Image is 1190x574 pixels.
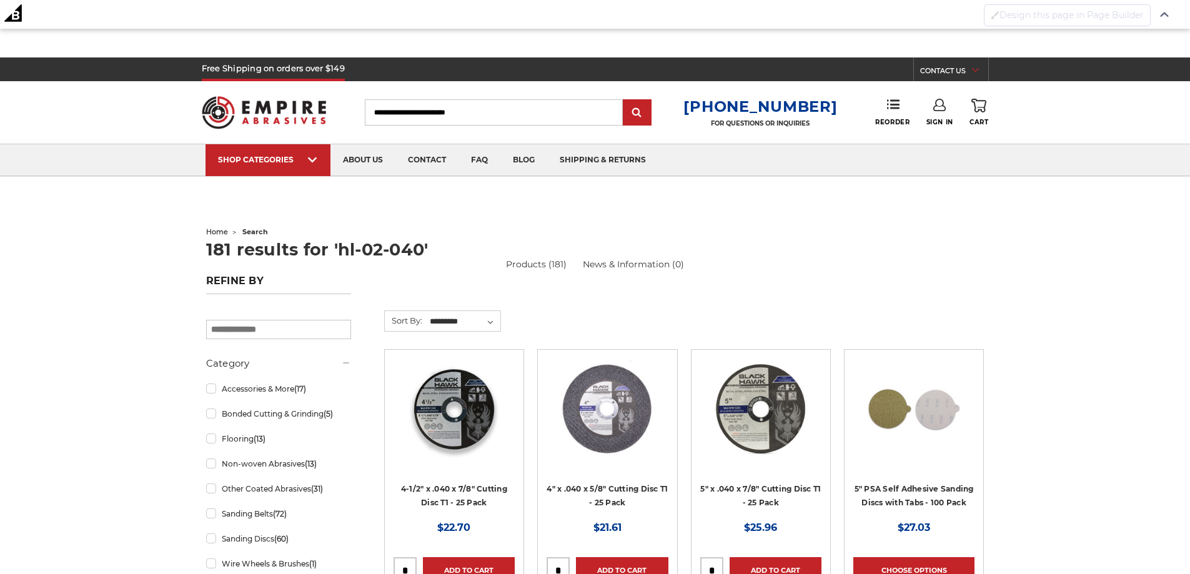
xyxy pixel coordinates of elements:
[411,396,497,421] a: Quick view
[206,356,351,371] h5: Category
[991,11,999,19] img: Disabled brush to Design this page in Page Builder
[218,155,318,164] div: SHOP CATEGORIES
[1160,12,1169,17] img: Close Admin Bar
[875,118,910,126] span: Reorder
[871,396,957,421] a: Quick view
[206,478,351,500] a: Other Coated Abrasives(31)
[437,522,470,533] span: $22.70
[273,509,287,518] span: (72)
[202,57,345,81] h5: Free Shipping on orders over $149
[583,258,684,271] a: News & Information (0)
[547,484,668,508] a: 4" x .040 x 5/8" Cutting Disc T1 - 25 Pack
[206,453,351,475] a: Non-woven Abrasives(13)
[206,403,351,425] a: Bonded Cutting & Grinding(5)
[711,359,811,458] img: Close-up of Black Hawk 5-inch thin cut-off disc for precision metalwork
[311,484,323,493] span: (31)
[206,241,984,258] h1: 181 results for 'hl-02-040'
[718,396,804,421] a: Quick view
[309,559,317,568] span: (1)
[969,99,988,126] a: Cart
[401,484,507,508] a: 4-1/2" x .040 x 7/8" Cutting Disc T1 - 25 Pack
[557,359,657,458] img: 4 inch cut off wheel for angle grinder
[855,484,974,508] a: 5" PSA Self Adhesive Sanding Discs with Tabs - 100 Pack
[547,144,658,176] a: shipping & returns
[984,4,1151,26] button: Disabled brush to Design this page in Page Builder Design this page in Page Builder
[206,503,351,525] a: Sanding Belts(72)
[864,359,964,458] img: 5 inch PSA Disc
[385,311,422,330] label: Sort By:
[926,118,953,126] span: Sign In
[330,144,395,176] a: about us
[999,9,1144,21] span: Design this page in Page Builder
[294,384,306,393] span: (17)
[254,434,265,443] span: (13)
[459,144,500,176] a: faq
[206,275,351,294] h5: Refine by
[875,99,910,126] a: Reorder
[202,88,327,137] img: Empire Abrasives
[206,528,351,550] a: Sanding Discs(60)
[428,312,500,331] select: Sort By:
[593,522,622,533] span: $21.61
[395,144,459,176] a: contact
[404,359,504,458] img: 4-1/2" super thin cut off wheel for fast metal cutting and minimal kerf
[700,484,821,508] a: 5" x .040 x 7/8" Cutting Disc T1 - 25 Pack
[744,522,777,533] span: $25.96
[700,359,821,480] a: Close-up of Black Hawk 5-inch thin cut-off disc for precision metalwork
[305,459,317,468] span: (13)
[242,227,268,236] span: search
[920,64,988,81] a: CONTACT US
[274,534,289,543] span: (60)
[564,396,650,421] a: Quick view
[683,97,837,116] a: [PHONE_NUMBER]
[898,522,930,533] span: $27.03
[206,428,351,450] a: Flooring(13)
[324,409,333,418] span: (5)
[394,359,515,480] a: 4-1/2" super thin cut off wheel for fast metal cutting and minimal kerf
[500,144,547,176] a: blog
[206,378,351,400] a: Accessories & More(17)
[625,101,650,126] input: Submit
[547,359,668,480] a: 4 inch cut off wheel for angle grinder
[969,118,988,126] span: Cart
[206,227,228,236] a: home
[683,119,837,127] p: FOR QUESTIONS OR INQUIRIES
[506,258,567,271] a: Products (181)
[853,359,974,480] a: 5 inch PSA Disc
